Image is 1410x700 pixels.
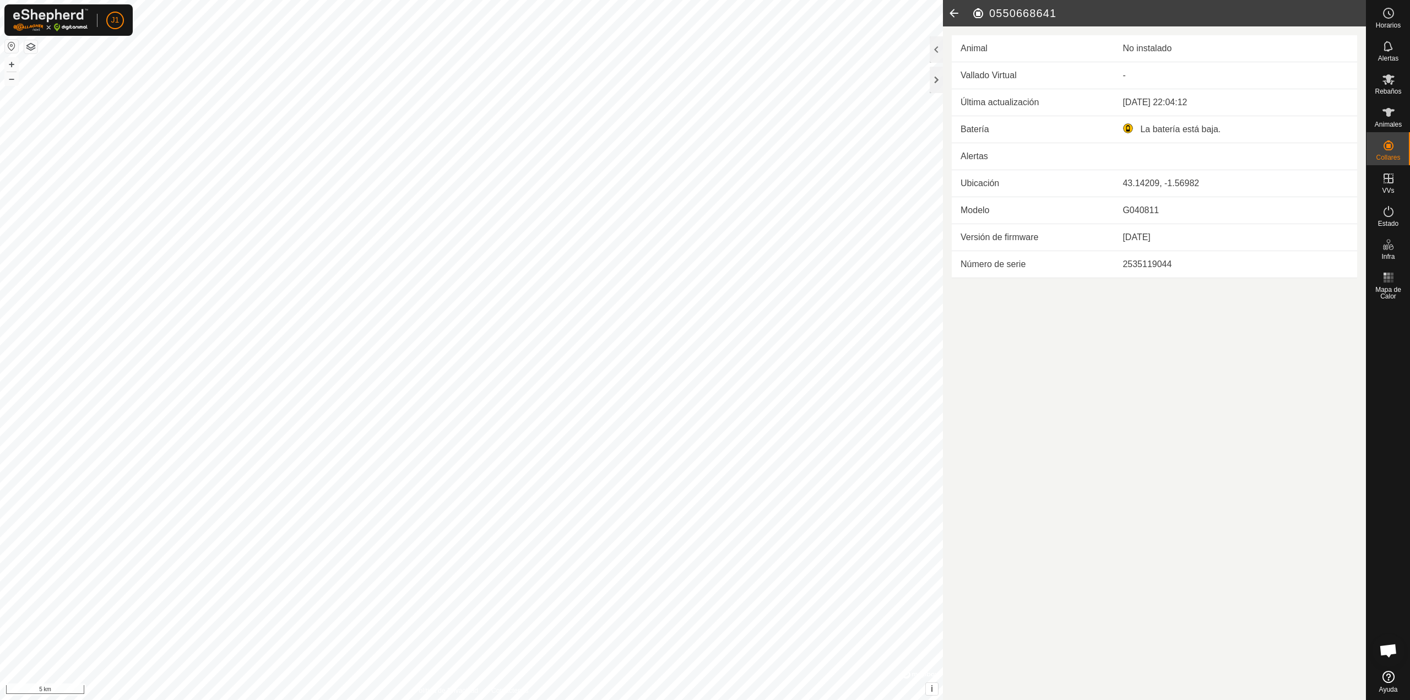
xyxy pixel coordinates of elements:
[5,58,18,71] button: +
[1372,634,1405,667] div: Chat abierto
[1122,204,1348,217] div: G040811
[1379,686,1398,693] span: Ayuda
[5,40,18,53] button: Restablecer Mapa
[1378,55,1398,62] span: Alertas
[13,9,88,31] img: Logo Gallagher
[952,35,1114,62] td: Animal
[1375,88,1401,95] span: Rebaños
[952,170,1114,197] td: Ubicación
[952,116,1114,143] td: Batería
[952,89,1114,116] td: Última actualización
[5,72,18,85] button: –
[926,683,938,695] button: i
[952,143,1114,170] td: Alertas
[952,62,1114,89] td: Vallado Virtual
[952,197,1114,224] td: Modelo
[1122,258,1348,271] div: 2535119044
[1122,123,1348,136] div: La batería está baja.
[111,14,120,26] span: J1
[972,7,1366,20] h2: 0550668641
[415,686,478,696] a: Política de Privacidad
[1122,42,1348,55] div: No instalado
[1122,177,1348,190] div: 43.14209, -1.56982
[1376,154,1400,161] span: Collares
[1378,220,1398,227] span: Estado
[952,251,1114,278] td: Número de serie
[1122,70,1125,80] app-display-virtual-paddock-transition: -
[952,224,1114,251] td: Versión de firmware
[931,684,933,693] span: i
[1122,96,1348,109] div: [DATE] 22:04:12
[1375,121,1402,128] span: Animales
[491,686,528,696] a: Contáctenos
[1381,253,1395,260] span: Infra
[1376,22,1401,29] span: Horarios
[1366,666,1410,697] a: Ayuda
[1122,231,1348,244] div: [DATE]
[1382,187,1394,194] span: VVs
[1369,286,1407,300] span: Mapa de Calor
[24,40,37,53] button: Capas del Mapa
